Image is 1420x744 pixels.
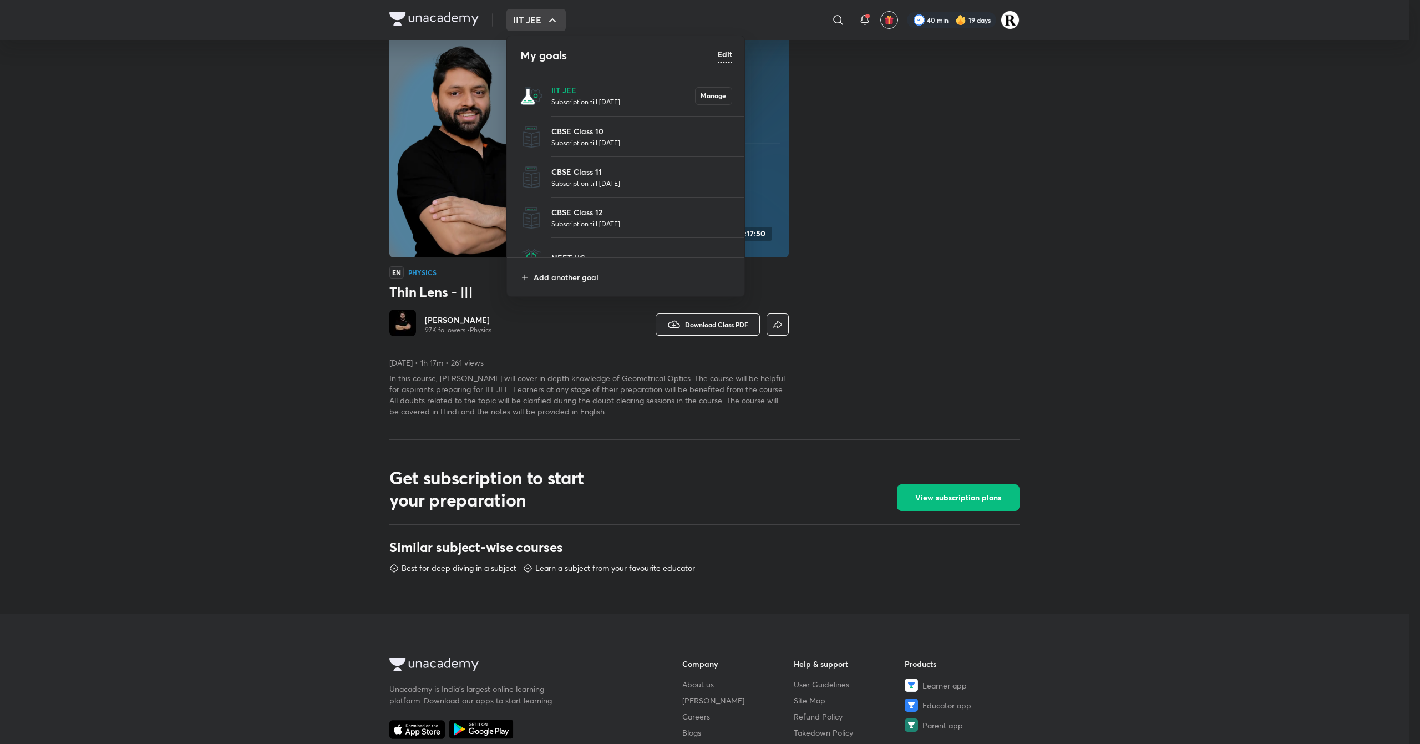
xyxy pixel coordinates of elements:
[551,166,732,178] p: CBSE Class 11
[520,126,542,148] img: CBSE Class 10
[551,252,732,264] p: NEET UG
[520,166,542,189] img: CBSE Class 11
[551,218,732,229] p: Subscription till [DATE]
[695,87,732,105] button: Manage
[718,48,732,60] h6: Edit
[551,125,732,137] p: CBSE Class 10
[520,247,542,269] img: NEET UG
[551,96,695,107] p: Subscription till [DATE]
[520,207,542,229] img: CBSE Class 12
[534,271,732,283] p: Add another goal
[551,84,695,96] p: IIT JEE
[551,206,732,218] p: CBSE Class 12
[520,47,718,64] h4: My goals
[551,178,732,189] p: Subscription till [DATE]
[551,137,732,148] p: Subscription till [DATE]
[520,85,542,107] img: IIT JEE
